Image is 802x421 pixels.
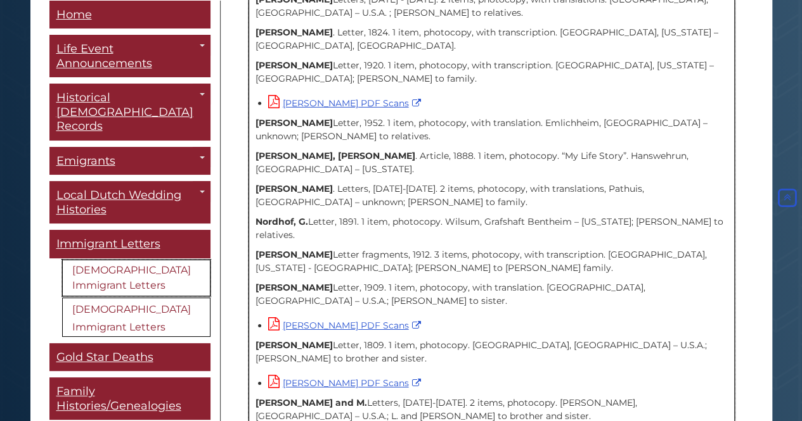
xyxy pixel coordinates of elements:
p: Letter fragments, 1912. 3 items, photocopy, with transcription. [GEOGRAPHIC_DATA], [US_STATE] - [... [255,248,728,275]
p: . Article, 1888. 1 item, photocopy. “My Life Story”. Hanswehrun, [GEOGRAPHIC_DATA] – [US_STATE]. [255,149,728,176]
strong: [PERSON_NAME] [255,183,333,194]
strong: Nordhof, G. [255,216,308,227]
a: [DEMOGRAPHIC_DATA] Immigrant Letters [62,297,210,336]
p: . Letters, [DATE]-[DATE]. 2 items, photocopy, with translations, Pathuis, [GEOGRAPHIC_DATA] – unk... [255,182,728,209]
a: [PERSON_NAME] PDF Scans [268,377,424,389]
a: [PERSON_NAME] PDF Scans [268,320,424,331]
a: Back to Top [775,192,799,204]
span: Local Dutch Wedding Histories [56,188,181,217]
strong: [PERSON_NAME] [255,117,333,129]
strong: [PERSON_NAME] [255,60,333,71]
p: Letter, 1920. 1 item, photocopy, with transcription. [GEOGRAPHIC_DATA], [US_STATE] – [GEOGRAPHIC_... [255,59,728,85]
strong: [PERSON_NAME] [255,27,333,38]
a: Family Histories/Genealogies [49,377,210,420]
p: Letter, 1952. 1 item, photocopy, with translation. Emlichheim, [GEOGRAPHIC_DATA] – unknown; [PERS... [255,116,728,143]
strong: [PERSON_NAME] [255,339,333,351]
a: Life Event Announcements [49,35,210,77]
a: Historical [DEMOGRAPHIC_DATA] Records [49,84,210,141]
a: Emigrants [49,146,210,175]
a: Gold Star Deaths [49,342,210,371]
span: Home [56,7,92,21]
span: Life Event Announcements [56,42,152,70]
p: Letter, 1891. 1 item, photocopy. Wilsum, Grafshaft Bentheim – [US_STATE]; [PERSON_NAME] to relati... [255,215,728,242]
strong: [PERSON_NAME] [255,282,333,293]
strong: [PERSON_NAME], [PERSON_NAME] [255,150,415,161]
strong: [PERSON_NAME] [255,249,333,260]
span: Gold Star Deaths [56,349,153,363]
span: Immigrant Letters [56,237,160,251]
p: Letter, 1909. 1 item, photocopy, with translation. [GEOGRAPHIC_DATA], [GEOGRAPHIC_DATA] – U.S.A.;... [255,281,728,308]
a: [PERSON_NAME] PDF Scans [268,97,424,109]
span: Family Histories/Genealogies [56,384,181,413]
strong: [PERSON_NAME] and M. [255,397,367,408]
a: [DEMOGRAPHIC_DATA] Immigrant Letters [62,259,210,296]
p: . Letter, 1824. 1 item, photocopy, with transcription. [GEOGRAPHIC_DATA], [US_STATE] – [GEOGRAPHI... [255,26,728,53]
span: Emigrants [56,153,115,167]
p: Letter, 1809. 1 item, photocopy. [GEOGRAPHIC_DATA], [GEOGRAPHIC_DATA] – U.S.A.; [PERSON_NAME] to ... [255,339,728,365]
span: Historical [DEMOGRAPHIC_DATA] Records [56,91,193,133]
a: Immigrant Letters [49,230,210,258]
a: Local Dutch Wedding Histories [49,181,210,223]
